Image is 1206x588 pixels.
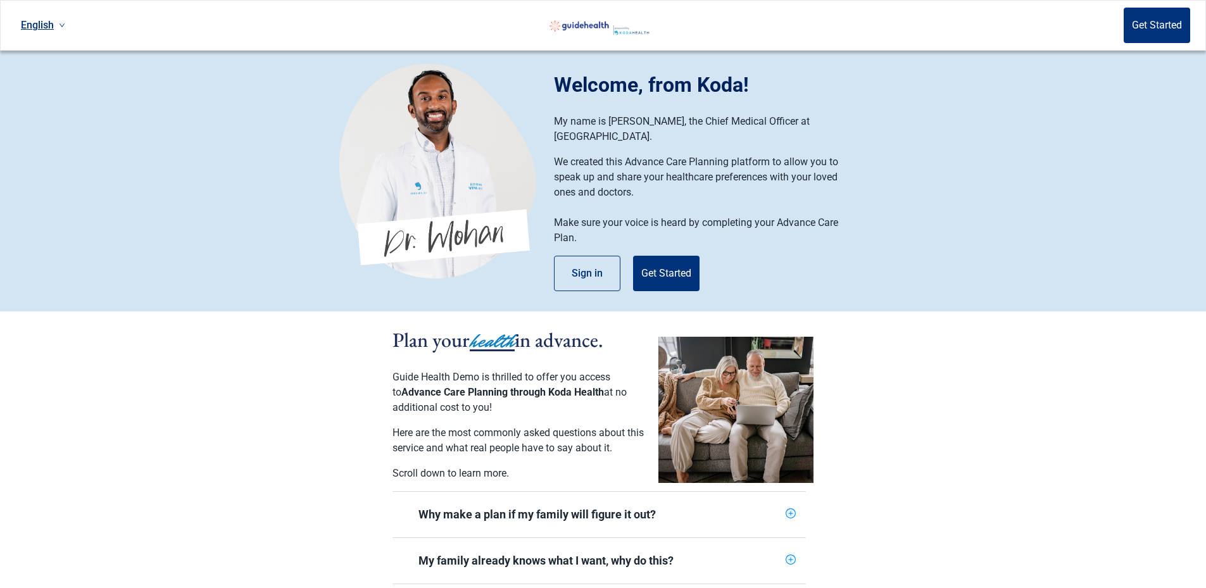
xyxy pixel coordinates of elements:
span: health [470,327,515,355]
button: Sign in [554,256,620,291]
h1: Welcome, from Koda! [554,70,867,100]
button: Get Started [1124,8,1190,43]
p: Here are the most commonly asked questions about this service and what real people have to say ab... [393,425,646,456]
span: Plan your [393,327,470,353]
span: in advance. [515,327,603,353]
div: Why make a plan if my family will figure it out? [393,492,806,537]
p: Scroll down to learn more. [393,466,646,481]
div: My family already knows what I want, why do this? [418,553,781,568]
p: We created this Advance Care Planning platform to allow you to speak up and share your healthcare... [554,154,855,200]
span: plus-circle [786,554,796,565]
p: Make sure your voice is heard by completing your Advance Care Plan. [554,215,855,246]
p: My name is [PERSON_NAME], the Chief Medical Officer at [GEOGRAPHIC_DATA]. [554,114,855,144]
div: My family already knows what I want, why do this? [393,538,806,584]
span: Guide Health Demo is thrilled to offer you access to [393,371,610,398]
img: Koda Health [339,63,536,278]
a: Current language: English [16,15,70,35]
button: Get Started [633,256,700,291]
img: Koda Health [532,15,662,35]
img: Couple planning their healthcare together [658,337,813,483]
span: down [59,22,65,28]
div: Why make a plan if my family will figure it out? [418,507,781,522]
span: plus-circle [786,508,796,518]
span: Advance Care Planning through Koda Health [401,386,604,398]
